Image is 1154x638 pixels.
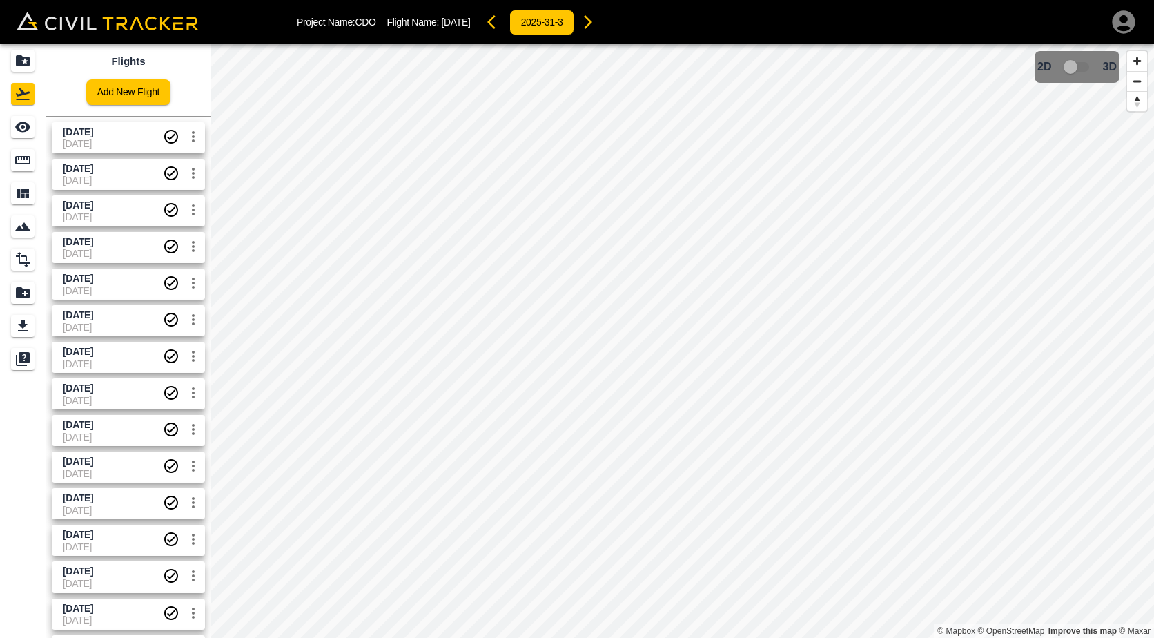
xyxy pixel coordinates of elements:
[297,17,376,28] p: Project Name: CDO
[1127,91,1147,111] button: Reset bearing to north
[1127,51,1147,71] button: Zoom in
[1119,626,1151,636] a: Maxar
[1037,61,1051,73] span: 2D
[17,12,198,30] img: Civil Tracker
[1127,71,1147,91] button: Zoom out
[211,44,1154,638] canvas: Map
[1103,61,1117,73] span: 3D
[442,17,471,28] span: [DATE]
[1057,54,1097,80] span: 3D model not uploaded yet
[509,10,575,35] button: 2025-31-3
[1048,626,1117,636] a: Map feedback
[937,626,975,636] a: Mapbox
[387,17,471,28] p: Flight Name:
[978,626,1045,636] a: OpenStreetMap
